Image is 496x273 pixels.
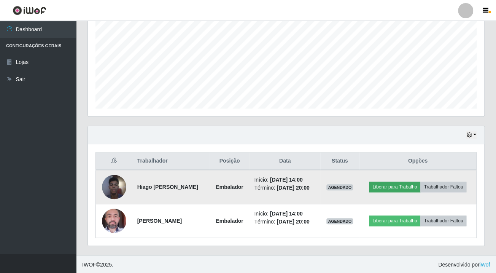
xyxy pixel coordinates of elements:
button: Trabalhador Faltou [420,216,466,226]
strong: Hiago [PERSON_NAME] [137,184,198,190]
li: Término: [254,218,316,226]
button: Liberar para Trabalho [369,182,420,192]
img: CoreUI Logo [13,6,46,15]
li: Início: [254,176,316,184]
li: Início: [254,210,316,218]
strong: Embalador [216,184,243,190]
time: [DATE] 14:00 [270,177,303,183]
a: iWof [479,262,490,268]
li: Término: [254,184,316,192]
button: Liberar para Trabalho [369,216,420,226]
img: 1702938367387.jpeg [102,171,126,203]
time: [DATE] 20:00 [277,185,309,191]
th: Posição [210,152,250,170]
th: Opções [359,152,477,170]
strong: Embalador [216,218,243,224]
span: AGENDADO [326,184,353,190]
span: IWOF [82,262,96,268]
button: Trabalhador Faltou [420,182,466,192]
th: Data [250,152,320,170]
time: [DATE] 20:00 [277,219,309,225]
th: Trabalhador [133,152,210,170]
span: AGENDADO [326,218,353,224]
img: 1718556919128.jpeg [102,204,126,237]
span: Desenvolvido por [438,261,490,269]
th: Status [320,152,359,170]
time: [DATE] 14:00 [270,211,303,217]
strong: [PERSON_NAME] [137,218,182,224]
span: © 2025 . [82,261,113,269]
